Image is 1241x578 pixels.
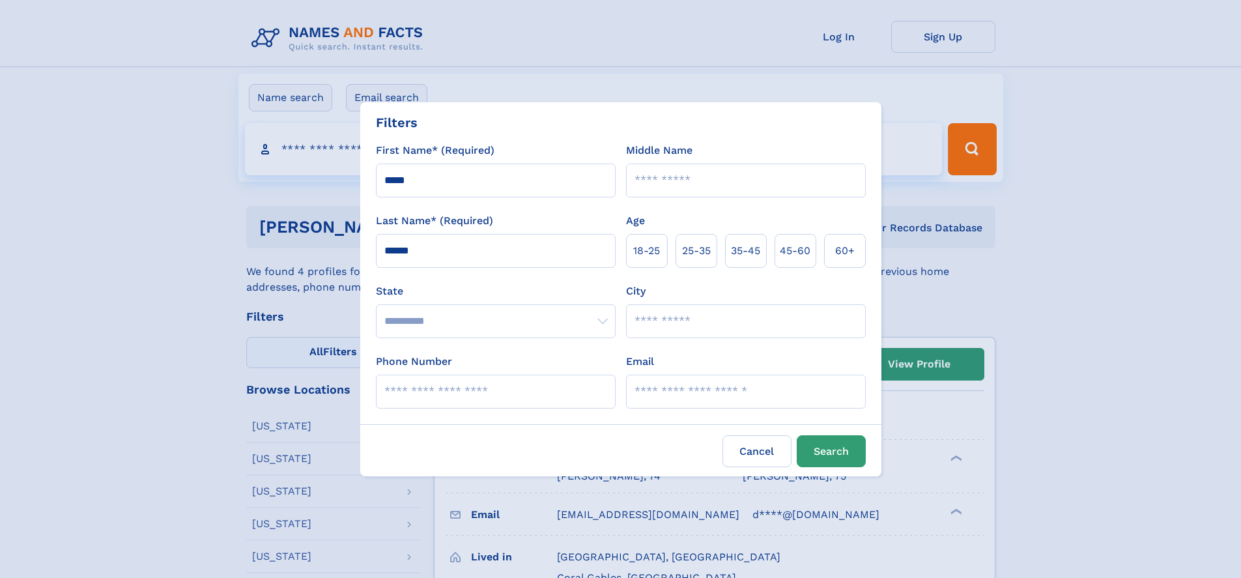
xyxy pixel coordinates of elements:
[780,243,810,259] span: 45‑60
[376,113,418,132] div: Filters
[376,283,616,299] label: State
[376,143,494,158] label: First Name* (Required)
[682,243,711,259] span: 25‑35
[376,213,493,229] label: Last Name* (Required)
[633,243,660,259] span: 18‑25
[797,435,866,467] button: Search
[626,213,645,229] label: Age
[376,354,452,369] label: Phone Number
[731,243,760,259] span: 35‑45
[626,143,692,158] label: Middle Name
[626,283,646,299] label: City
[722,435,792,467] label: Cancel
[835,243,855,259] span: 60+
[626,354,654,369] label: Email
